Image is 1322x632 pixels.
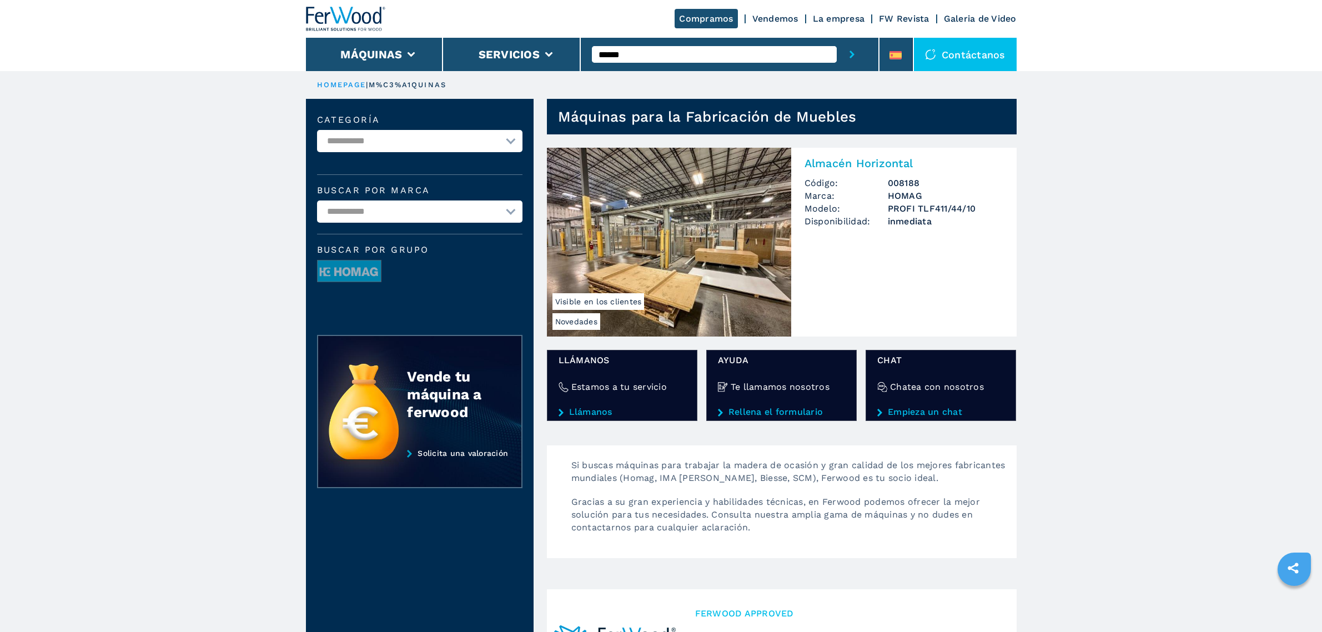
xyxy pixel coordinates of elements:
[560,459,1017,495] p: Si buscas máquinas para trabajar la madera de ocasión y gran calidad de los mejores fabricantes m...
[317,245,522,254] span: Buscar por grupo
[675,9,737,28] a: Compramos
[479,48,540,61] button: Servicios
[752,13,798,24] a: Vendemos
[805,189,888,202] span: Marca:
[317,116,522,124] label: categoría
[306,7,386,31] img: Ferwood
[695,607,999,620] span: Ferwood Approved
[877,382,887,392] img: Chatea con nosotros
[925,49,936,60] img: Contáctanos
[340,48,402,61] button: Máquinas
[877,354,1004,367] span: Chat
[731,380,830,393] h4: Te llamamos nosotros
[718,354,845,367] span: Ayuda
[888,215,1003,228] span: inmediata
[888,202,1003,215] h3: PROFI TLF411/44/10
[718,382,728,392] img: Te llamamos nosotros
[366,81,368,89] span: |
[718,407,845,417] a: Rellena el formulario
[1275,582,1314,624] iframe: Chat
[571,380,667,393] h4: Estamos a tu servicio
[805,215,888,228] span: Disponibilidad:
[317,449,522,489] a: Solicita una valoración
[547,148,791,337] img: Almacén Horizontal HOMAG PROFI TLF411/44/10
[805,177,888,189] span: Código:
[560,495,1017,545] p: Gracias a su gran experiencia y habilidades técnicas, en Ferwood podemos ofrecer la mejor solució...
[558,108,857,126] h1: Máquinas para la Fabricación de Muebles
[888,189,1003,202] h3: HOMAG
[805,157,1003,170] h2: Almacén Horizontal
[805,202,888,215] span: Modelo:
[879,13,929,24] a: FW Revista
[877,407,1004,417] a: Empieza un chat
[318,260,381,283] img: image
[552,293,645,310] span: Visible en los clientes
[890,380,984,393] h4: Chatea con nosotros
[559,354,686,367] span: Llámanos
[1279,554,1307,582] a: sharethis
[888,177,1003,189] h3: 008188
[813,13,865,24] a: La empresa
[837,38,867,71] button: submit-button
[369,80,446,90] p: m%C3%A1quinas
[317,186,522,195] label: Buscar por marca
[547,148,1017,337] a: Almacén Horizontal HOMAG PROFI TLF411/44/10NovedadesVisible en los clientesAlmacén HorizontalCódi...
[559,382,569,392] img: Estamos a tu servicio
[944,13,1017,24] a: Galeria de Video
[914,38,1017,71] div: Contáctanos
[559,407,686,417] a: Llámanos
[317,81,366,89] a: HOMEPAGE
[552,313,600,330] span: Novedades
[407,368,499,421] div: Vende tu máquina a ferwood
